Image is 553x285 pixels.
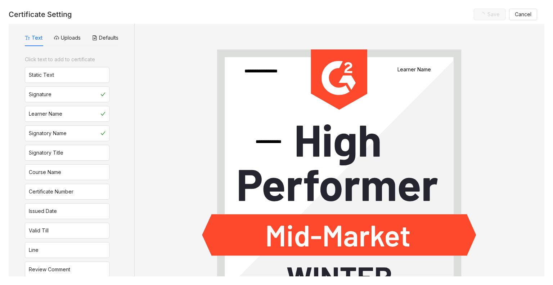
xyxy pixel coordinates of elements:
[509,9,537,20] button: Cancel
[29,129,67,137] div: Signatory Name
[474,9,505,20] button: Save
[29,227,49,235] div: Valid Till
[25,34,42,42] button: Text
[29,149,63,157] div: Signatory Title
[29,188,73,196] div: Certificate Number
[29,71,54,79] div: Static Text
[25,55,109,63] div: Click text to add to certificate
[29,110,62,118] div: Learner Name
[29,246,39,254] div: Line
[92,34,118,42] button: Defaults
[29,207,57,215] div: Issued Date
[29,168,61,176] div: Course Name
[9,10,72,19] div: Certificate Setting
[379,66,449,72] gtmb-token-detail: Learner Name
[29,266,70,273] div: Review Comment
[29,90,51,98] div: Signature
[515,10,531,18] span: Cancel
[54,34,81,42] button: Uploads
